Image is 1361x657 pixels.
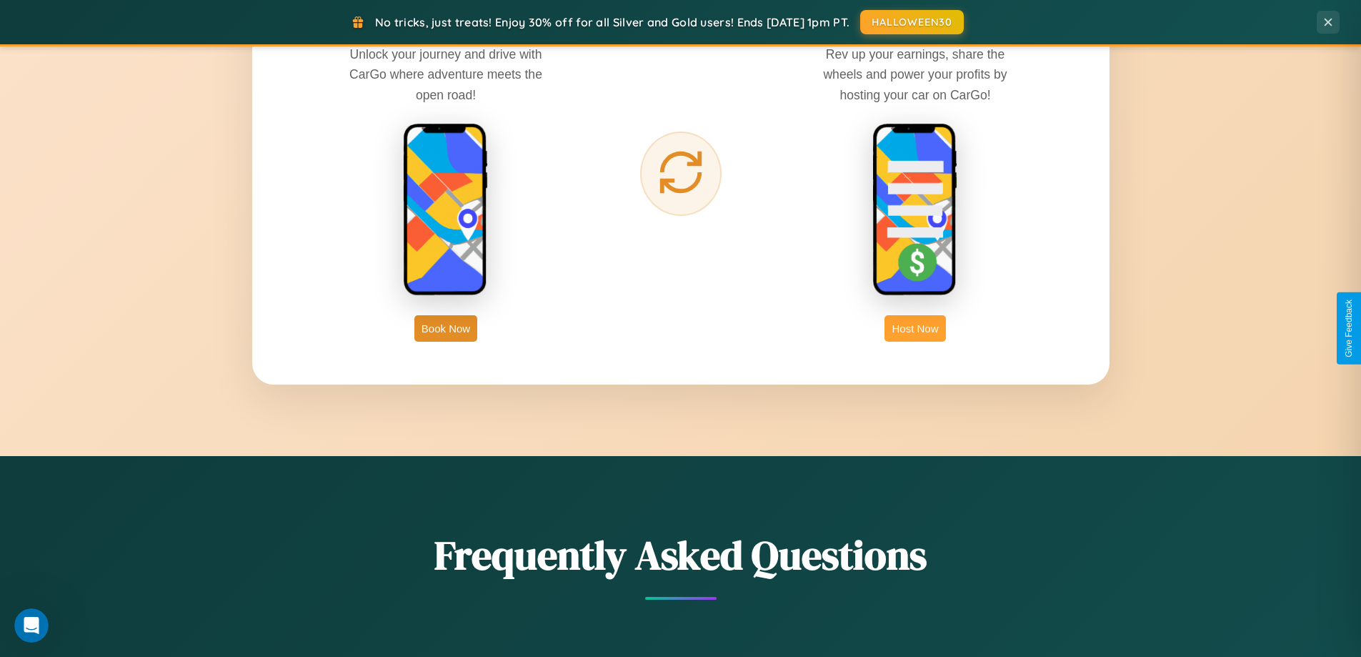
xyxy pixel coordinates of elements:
button: Host Now [884,315,945,342]
h2: Frequently Asked Questions [252,528,1110,583]
iframe: Intercom live chat [14,608,49,643]
button: HALLOWEEN30 [860,10,964,34]
div: Give Feedback [1344,300,1354,357]
img: rent phone [403,123,489,297]
img: host phone [872,123,958,297]
p: Unlock your journey and drive with CarGo where adventure meets the open road! [339,44,553,104]
span: No tricks, just treats! Enjoy 30% off for all Silver and Gold users! Ends [DATE] 1pm PT. [375,15,849,29]
button: Book Now [414,315,477,342]
p: Rev up your earnings, share the wheels and power your profits by hosting your car on CarGo! [808,44,1022,104]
